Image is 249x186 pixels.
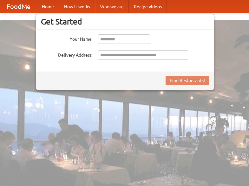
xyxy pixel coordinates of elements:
[0,0,37,13] a: FoodMe
[41,34,92,42] label: Your Name
[95,0,129,13] a: Who we are
[41,50,92,58] label: Delivery Address
[41,17,209,26] h3: Get Started
[129,0,167,13] a: Recipe videos
[37,0,59,13] a: Home
[59,0,95,13] a: How it works
[166,76,209,85] button: Find Restaurants!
